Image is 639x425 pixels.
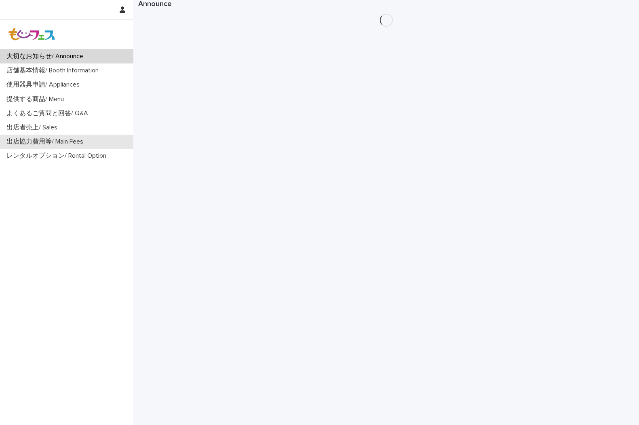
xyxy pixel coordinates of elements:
p: レンタルオプション/ Rental Option [3,152,113,160]
p: 提供する商品/ Menu [3,95,70,103]
p: 出店協力費用等/ Main Fees [3,138,90,146]
p: 店舗基本情報/ Booth Information [3,67,105,74]
p: 出店者売上/ Sales [3,124,64,131]
p: よくあるご質問と回答/ Q&A [3,110,95,117]
p: 大切なお知らせ/ Announce [3,53,90,60]
p: 使用器具申請/ Appliances [3,81,86,89]
img: Z8gcrWHQVC4NX3Wf4olx [6,26,57,42]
